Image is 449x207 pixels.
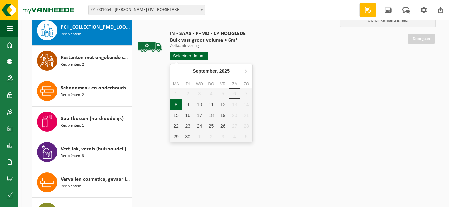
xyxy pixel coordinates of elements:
div: 2 [205,131,217,142]
span: Recipiënten: 2 [61,92,84,98]
div: zo [240,81,252,87]
div: 19 [217,110,229,121]
span: Schoonmaak en onderhoudsmiddelen (huishoudelijk) [61,84,130,92]
i: 2025 [219,69,230,73]
span: Recipiënten: 3 [61,153,84,159]
span: Verf, lak, vernis (huishoudelijk) [61,145,130,153]
div: ma [170,81,182,87]
button: PCH_COLLECTION_PMD_LOOSE Recipiënten: 1 [32,15,132,46]
div: 30 [182,131,194,142]
div: 16 [182,110,194,121]
span: Recipiënten: 1 [61,183,84,190]
span: Recipiënten: 1 [61,123,84,129]
div: 26 [217,121,229,131]
span: PCH_COLLECTION_PMD_LOOSE [61,23,130,31]
div: vr [217,81,229,87]
button: Vervallen cosmetica, gevaarlijk, commerciele verpakking (huishoudelijk) Recipiënten: 1 [32,167,132,198]
a: Doorgaan [408,34,435,44]
div: 15 [170,110,182,121]
div: 9 [182,99,194,110]
div: September, [190,66,232,76]
button: Verf, lak, vernis (huishoudelijk) Recipiënten: 3 [32,137,132,167]
button: Restanten met ongekende samenstelling (huishoudelijk) Recipiënten: 2 [32,46,132,76]
div: 22 [170,121,182,131]
div: 10 [194,99,205,110]
div: 8 [170,99,182,110]
div: 1 [194,131,205,142]
span: Restanten met ongekende samenstelling (huishoudelijk) [61,54,130,62]
span: IN - SAAS - P+MD - CP HOOGLEDE [170,30,246,37]
span: 01-001654 - MIROM ROESELARE OV - ROESELARE [88,5,205,15]
span: Spuitbussen (huishoudelijk) [61,115,124,123]
span: Recipiënten: 2 [61,62,84,68]
div: 25 [205,121,217,131]
div: 24 [194,121,205,131]
div: 23 [182,121,194,131]
div: 18 [205,110,217,121]
span: Bulk vast groot volume > 6m³ [170,37,246,44]
p: Uw winkelmand is leeg [340,14,435,27]
span: Recipiënten: 1 [61,31,84,38]
p: Zelfaanlevering [170,44,246,48]
button: Spuitbussen (huishoudelijk) Recipiënten: 1 [32,107,132,137]
div: wo [194,81,205,87]
div: za [229,81,240,87]
button: Schoonmaak en onderhoudsmiddelen (huishoudelijk) Recipiënten: 2 [32,76,132,107]
div: 17 [194,110,205,121]
span: 01-001654 - MIROM ROESELARE OV - ROESELARE [89,5,205,15]
div: do [205,81,217,87]
span: Vervallen cosmetica, gevaarlijk, commerciele verpakking (huishoudelijk) [61,175,130,183]
div: 3 [217,131,229,142]
div: 11 [205,99,217,110]
input: Selecteer datum [170,52,208,60]
div: 29 [170,131,182,142]
div: 12 [217,99,229,110]
div: di [182,81,194,87]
